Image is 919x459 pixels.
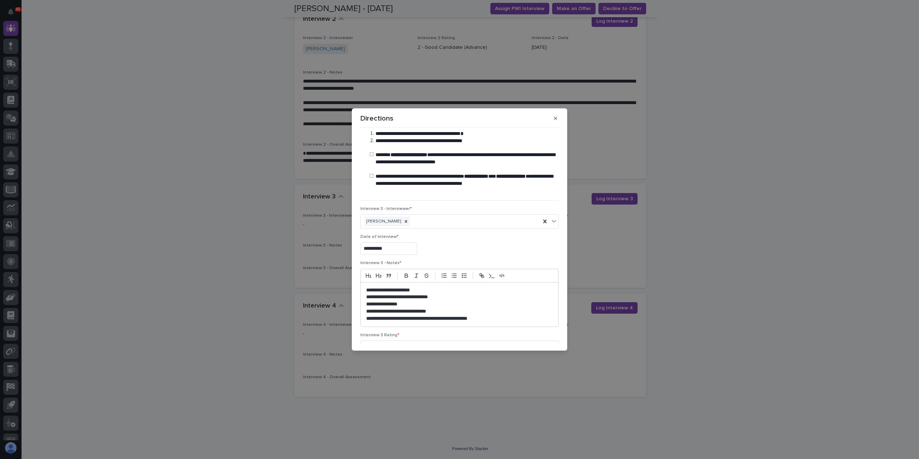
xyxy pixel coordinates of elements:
span: Interview 3 - Interviewer [360,207,412,211]
span: Interview 3 Rating [360,333,399,337]
p: Directions [360,114,393,123]
div: [PERSON_NAME] [364,217,402,226]
span: Interview 3 - Notes [360,261,401,265]
span: Date of Interview [360,235,398,239]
